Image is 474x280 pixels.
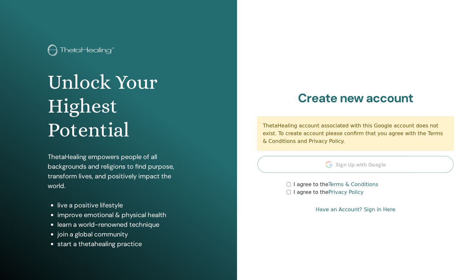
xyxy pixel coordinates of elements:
li: live a positive lifestyle [57,200,190,210]
li: learn a world-renowned technique [57,220,190,229]
label: I agree to the [293,188,363,196]
li: join a global community [57,229,190,239]
div: ThetaHealing account associated with this Google account does not exist. To create account please... [257,116,454,151]
li: start a thetahealing practice [57,239,190,249]
a: Privacy Policy [329,189,364,195]
h2: Create new account [257,91,454,106]
p: ThetaHealing empowers people of all backgrounds and religions to find purpose, transform lives, a... [48,152,190,191]
h1: Unlock Your Highest Potential [48,70,190,142]
a: Have an Account? Sign in Here [316,206,395,214]
label: I agree to the [293,181,378,188]
a: Terms & Conditions [329,181,378,187]
li: improve emotional & physical health [57,210,190,220]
